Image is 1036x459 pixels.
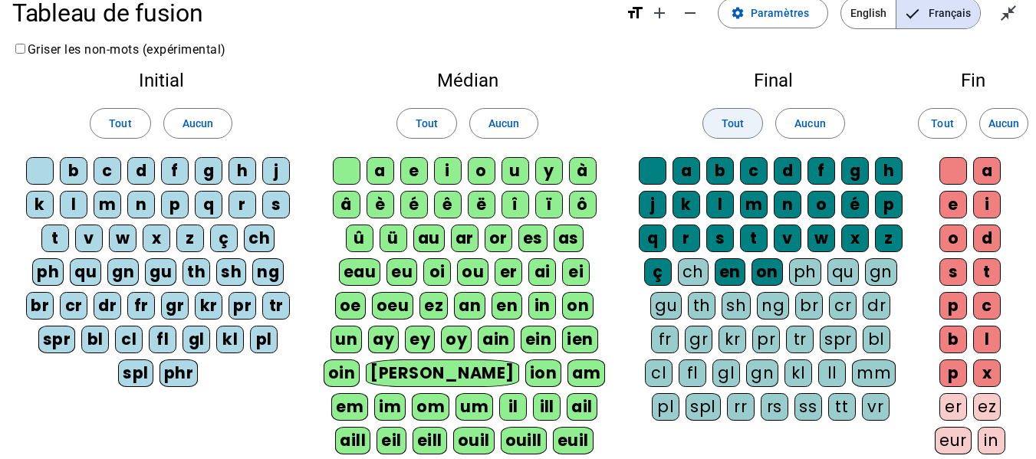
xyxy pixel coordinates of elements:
div: a [367,157,394,185]
div: cl [645,359,673,387]
mat-icon: settings [731,6,745,20]
div: ë [468,191,495,218]
div: y [535,157,563,185]
input: Griser les non-mots (expérimental) [15,44,25,54]
div: i [434,157,462,185]
div: t [41,225,69,252]
div: qu [827,258,859,286]
div: dr [94,292,121,320]
div: ar [451,225,479,252]
div: z [875,225,903,252]
div: un [331,326,362,353]
div: on [752,258,783,286]
div: an [454,292,485,320]
div: û [346,225,373,252]
div: pr [229,292,256,320]
div: oe [335,292,366,320]
div: im [374,393,406,421]
div: d [973,225,1001,252]
div: b [706,157,734,185]
div: h [229,157,256,185]
div: n [774,191,801,218]
div: or [485,225,512,252]
div: ph [789,258,821,286]
div: cl [115,326,143,353]
button: Tout [90,108,150,139]
div: ey [405,326,435,353]
div: d [774,157,801,185]
div: l [973,326,1001,353]
div: gr [161,292,189,320]
div: h [875,157,903,185]
div: r [229,191,256,218]
div: pl [250,326,278,353]
div: bl [863,326,890,353]
div: ion [525,359,562,387]
div: â [333,191,360,218]
div: ch [678,258,709,286]
div: vr [862,393,890,421]
div: dr [863,292,890,320]
button: Aucun [469,108,538,139]
div: x [143,225,170,252]
h2: Médian [322,71,612,90]
div: j [639,191,666,218]
div: f [807,157,835,185]
div: eau [339,258,381,286]
div: m [94,191,121,218]
div: ph [32,258,64,286]
button: Tout [918,108,967,139]
span: Aucun [183,114,213,133]
div: ô [569,191,597,218]
div: f [161,157,189,185]
div: spr [820,326,857,353]
div: t [740,225,768,252]
mat-icon: close_fullscreen [999,4,1018,22]
div: r [673,225,700,252]
div: gu [145,258,176,286]
div: p [161,191,189,218]
div: ez [973,393,1001,421]
div: in [528,292,556,320]
span: Tout [722,114,744,133]
div: ouill [501,427,547,454]
div: oi [423,258,451,286]
mat-icon: format_size [626,4,644,22]
button: Aucun [979,108,1028,139]
div: en [715,258,745,286]
div: é [841,191,869,218]
div: es [518,225,548,252]
mat-icon: remove [681,4,699,22]
div: fl [149,326,176,353]
div: t [973,258,1001,286]
div: kr [719,326,746,353]
span: Tout [931,114,953,133]
div: s [262,191,290,218]
div: il [499,393,527,421]
div: eur [935,427,972,454]
div: ç [210,225,238,252]
div: q [195,191,222,218]
h2: Final [637,71,910,90]
div: î [502,191,529,218]
div: ai [528,258,556,286]
div: rr [727,393,755,421]
div: em [331,393,368,421]
div: gn [107,258,139,286]
div: g [841,157,869,185]
div: mm [852,359,896,387]
div: ien [562,326,598,353]
div: b [939,326,967,353]
span: Paramètres [751,4,809,22]
div: p [939,292,967,320]
div: tr [262,292,290,320]
div: en [492,292,522,320]
div: b [60,157,87,185]
div: a [973,157,1001,185]
div: ail [567,393,597,421]
div: c [94,157,121,185]
button: Aucun [775,108,844,139]
div: phr [160,359,199,387]
div: o [939,225,967,252]
div: sh [722,292,751,320]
